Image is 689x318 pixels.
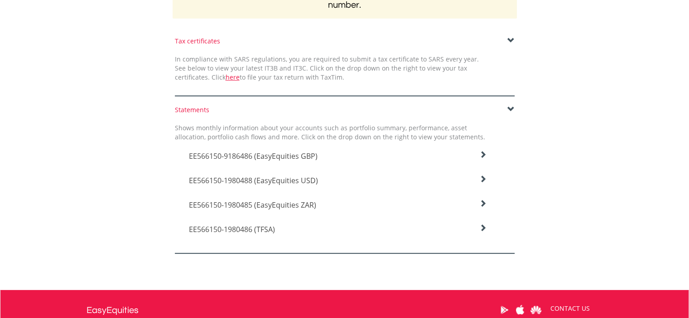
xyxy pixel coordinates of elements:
span: Click to file your tax return with TaxTim. [212,73,344,81]
a: here [226,73,240,81]
div: Statements [175,105,515,114]
span: EE566150-1980485 (EasyEquities ZAR) [189,200,316,210]
span: EE566150-9186486 (EasyEquities GBP) [189,151,318,161]
span: In compliance with SARS regulations, you are required to submit a tax certificate to SARS every y... [175,55,479,81]
span: EE566150-1980488 (EasyEquities USD) [189,176,318,185]
div: Tax certificates [175,37,515,46]
span: EE566150-1980486 (TFSA) [189,224,275,234]
div: Shows monthly information about your accounts such as portfolio summary, performance, asset alloc... [168,123,492,142]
